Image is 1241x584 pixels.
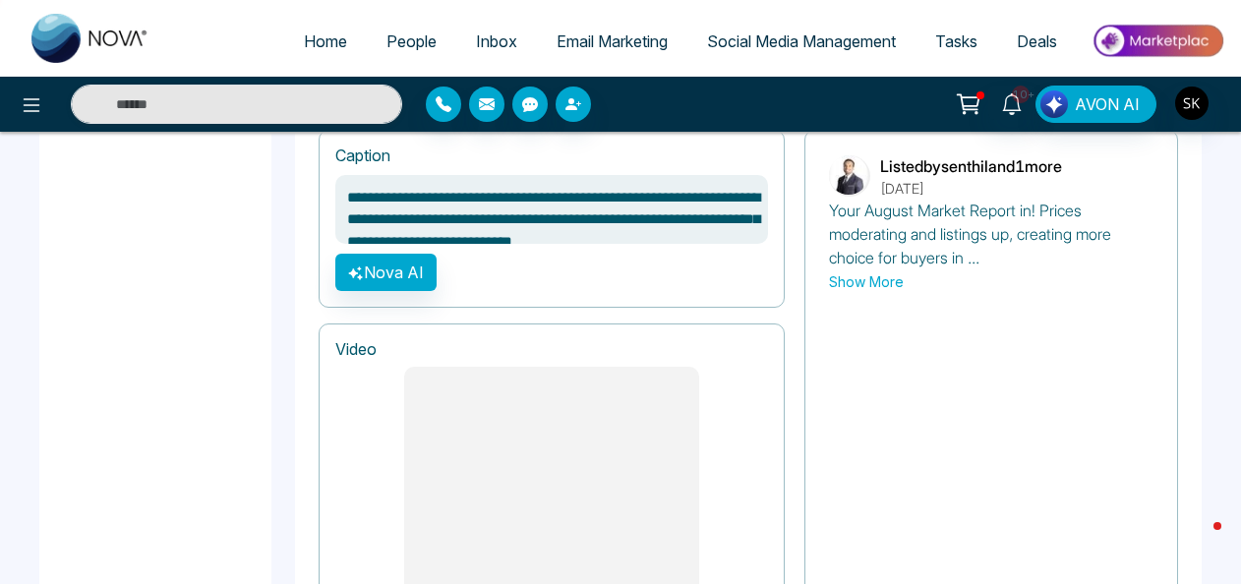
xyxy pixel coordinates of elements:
[707,31,896,51] span: Social Media Management
[456,23,537,60] a: Inbox
[557,31,668,51] span: Email Marketing
[335,340,768,359] h1: Video
[829,155,868,195] img: Listedbysenthil
[284,23,367,60] a: Home
[1012,86,1030,103] span: 10+
[988,86,1035,120] a: 10+
[31,14,149,63] img: Nova CRM Logo
[829,199,1153,269] p: Your August Market Report in! Prices moderating and listings up, creating more choice for buyers ...
[1017,31,1057,51] span: Deals
[829,271,904,292] button: Show More
[335,254,437,291] button: Nova AI
[1174,517,1221,564] iframe: Intercom live chat
[335,146,390,165] h1: Caption
[1087,19,1229,63] img: Market-place.gif
[1075,92,1140,116] span: AVON AI
[1035,86,1156,123] button: AVON AI
[1040,90,1068,118] img: Lead Flow
[304,31,347,51] span: Home
[476,31,517,51] span: Inbox
[916,23,997,60] a: Tasks
[1175,87,1209,120] img: User Avatar
[935,31,977,51] span: Tasks
[687,23,916,60] a: Social Media Management
[880,178,1062,199] p: [DATE]
[880,154,1062,178] p: Listedbysenthil and 1 more
[997,23,1077,60] a: Deals
[537,23,687,60] a: Email Marketing
[386,31,437,51] span: People
[367,23,456,60] a: People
